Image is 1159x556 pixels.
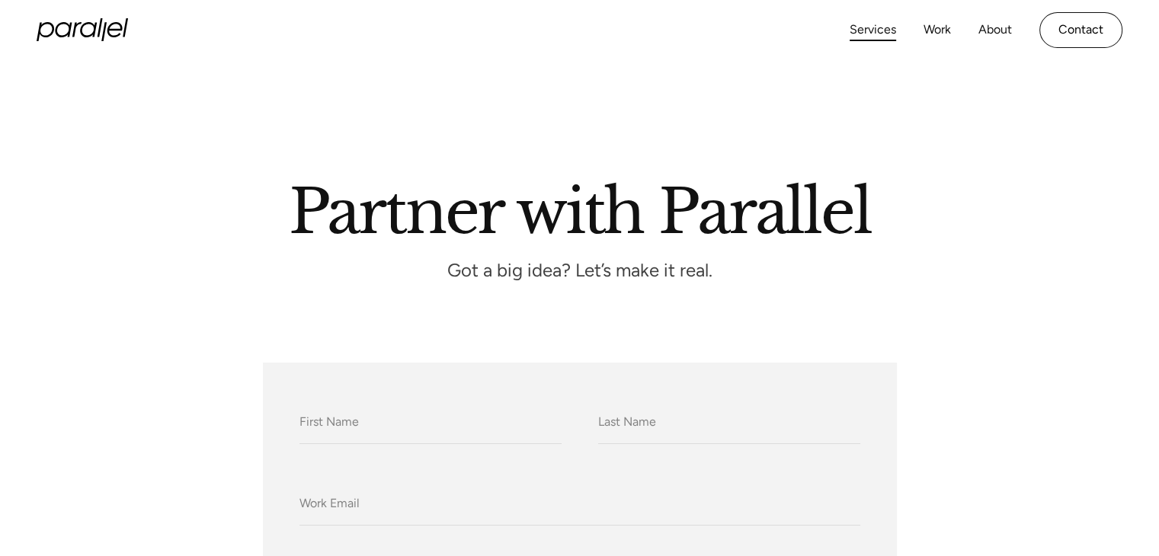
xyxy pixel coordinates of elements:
a: Work [924,19,951,41]
input: Last Name [598,402,860,444]
input: First Name [299,402,562,444]
a: Contact [1039,12,1122,48]
a: Services [850,19,896,41]
a: home [37,18,128,41]
h2: Partner with Parallel [146,182,1014,234]
p: Got a big idea? Let’s make it real. [351,264,808,277]
input: Work Email [299,484,860,526]
a: About [978,19,1012,41]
